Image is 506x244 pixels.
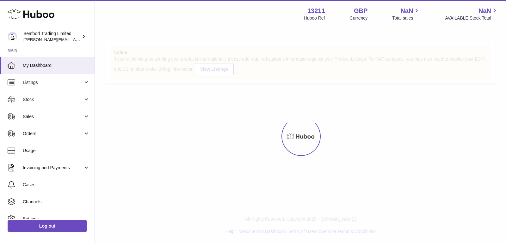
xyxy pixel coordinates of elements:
span: [PERSON_NAME][EMAIL_ADDRESS][DOMAIN_NAME] [23,37,127,42]
span: Stock [23,97,83,103]
strong: 13211 [307,7,325,15]
span: Channels [23,199,90,205]
a: Log out [8,220,87,232]
span: Invoicing and Payments [23,165,83,171]
div: Seafood Trading Limited [23,31,80,43]
span: Sales [23,114,83,120]
a: NaN Total sales [392,7,420,21]
span: Orders [23,131,83,137]
span: Listings [23,80,83,86]
div: Huboo Ref [304,15,325,21]
span: NaN [400,7,413,15]
img: nathaniellynch@rickstein.com [8,32,17,41]
span: Cases [23,182,90,188]
div: Currency [350,15,368,21]
span: AVAILABLE Stock Total [445,15,498,21]
strong: GBP [354,7,367,15]
span: My Dashboard [23,62,90,68]
span: NaN [478,7,491,15]
a: NaN AVAILABLE Stock Total [445,7,498,21]
span: Usage [23,148,90,154]
span: Total sales [392,15,420,21]
span: Settings [23,216,90,222]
